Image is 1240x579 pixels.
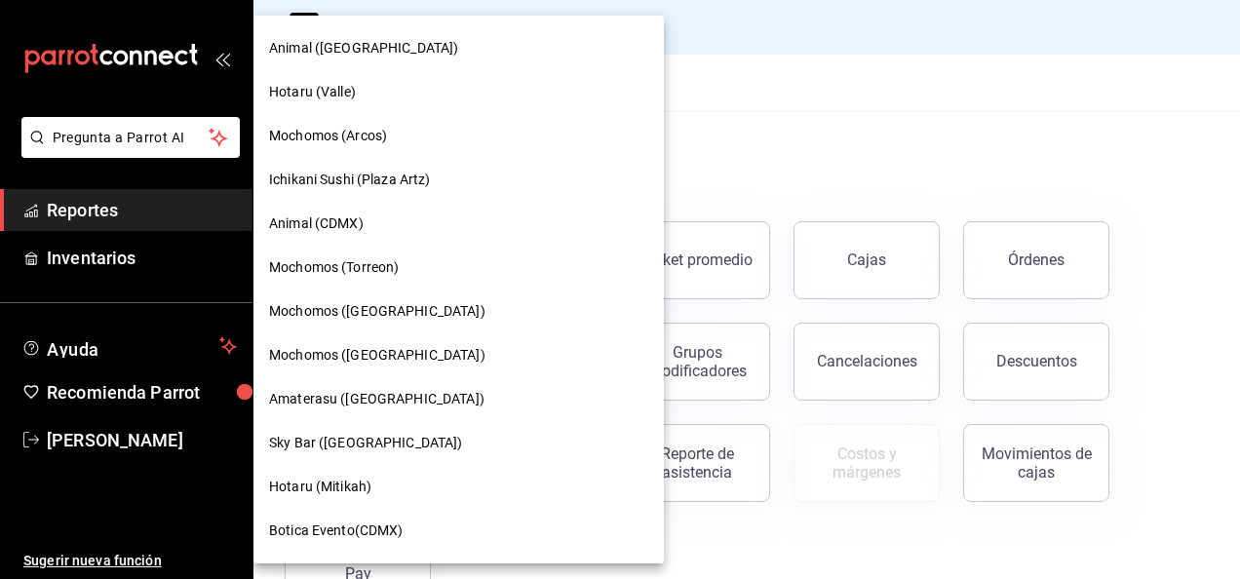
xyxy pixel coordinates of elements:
[253,421,664,465] div: Sky Bar ([GEOGRAPHIC_DATA])
[269,257,399,278] span: Mochomos (Torreon)
[253,465,664,509] div: Hotaru (Mitikah)
[253,246,664,289] div: Mochomos (Torreon)
[269,477,371,497] span: Hotaru (Mitikah)
[253,70,664,114] div: Hotaru (Valle)
[253,202,664,246] div: Animal (CDMX)
[269,433,463,453] span: Sky Bar ([GEOGRAPHIC_DATA])
[253,158,664,202] div: Ichikani Sushi (Plaza Artz)
[253,377,664,421] div: Amaterasu ([GEOGRAPHIC_DATA])
[253,114,664,158] div: Mochomos (Arcos)
[269,345,485,366] span: Mochomos ([GEOGRAPHIC_DATA])
[269,301,485,322] span: Mochomos ([GEOGRAPHIC_DATA])
[269,521,404,541] span: Botica Evento(CDMX)
[253,509,664,553] div: Botica Evento(CDMX)
[269,126,387,146] span: Mochomos (Arcos)
[269,389,484,409] span: Amaterasu ([GEOGRAPHIC_DATA])
[253,333,664,377] div: Mochomos ([GEOGRAPHIC_DATA])
[253,289,664,333] div: Mochomos ([GEOGRAPHIC_DATA])
[253,26,664,70] div: Animal ([GEOGRAPHIC_DATA])
[269,38,458,58] span: Animal ([GEOGRAPHIC_DATA])
[269,213,364,234] span: Animal (CDMX)
[269,170,431,190] span: Ichikani Sushi (Plaza Artz)
[269,82,356,102] span: Hotaru (Valle)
